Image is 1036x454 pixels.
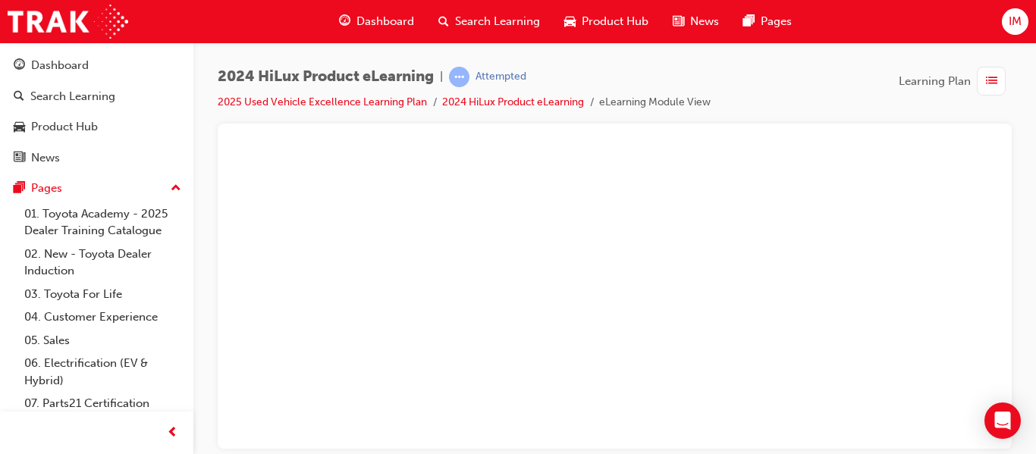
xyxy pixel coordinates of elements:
span: car-icon [14,121,25,134]
span: up-icon [171,179,181,199]
img: Trak [8,5,128,39]
a: 2025 Used Vehicle Excellence Learning Plan [218,95,427,108]
span: Search Learning [455,13,540,30]
span: Pages [761,13,792,30]
a: 01. Toyota Academy - 2025 Dealer Training Catalogue [18,202,187,243]
a: 05. Sales [18,329,187,352]
div: Attempted [476,70,526,84]
div: Open Intercom Messenger [984,402,1021,439]
span: guage-icon [14,59,25,73]
div: News [31,149,60,167]
span: news-icon [673,12,684,31]
div: Pages [31,180,62,197]
a: 07. Parts21 Certification [18,392,187,415]
a: car-iconProduct Hub [552,6,661,37]
span: search-icon [438,12,449,31]
span: News [690,13,719,30]
button: Pages [6,174,187,202]
span: 2024 HiLux Product eLearning [218,68,434,86]
span: Product Hub [582,13,648,30]
span: IM [1009,13,1022,30]
span: car-icon [564,12,576,31]
span: learningRecordVerb_ATTEMPT-icon [449,67,469,87]
a: guage-iconDashboard [327,6,426,37]
button: IM [1002,8,1028,35]
a: Product Hub [6,113,187,141]
span: pages-icon [14,182,25,196]
a: news-iconNews [661,6,731,37]
div: Search Learning [30,88,115,105]
span: search-icon [14,90,24,104]
a: 04. Customer Experience [18,305,187,329]
div: Product Hub [31,118,98,136]
a: 02. New - Toyota Dealer Induction [18,243,187,283]
a: pages-iconPages [731,6,804,37]
span: | [440,68,443,86]
a: search-iconSearch Learning [426,6,552,37]
span: pages-icon [743,12,755,31]
li: eLearning Module View [599,94,711,111]
span: list-icon [986,72,997,91]
span: guage-icon [339,12,350,31]
span: Dashboard [356,13,414,30]
a: Search Learning [6,83,187,111]
span: prev-icon [167,424,178,443]
span: Learning Plan [899,73,971,90]
a: 2024 HiLux Product eLearning [442,95,584,108]
div: Dashboard [31,57,89,74]
a: News [6,144,187,172]
span: news-icon [14,152,25,165]
a: 06. Electrification (EV & Hybrid) [18,352,187,392]
button: Learning Plan [899,67,1012,95]
a: Dashboard [6,52,187,80]
button: DashboardSearch LearningProduct HubNews [6,49,187,174]
a: 03. Toyota For Life [18,283,187,306]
